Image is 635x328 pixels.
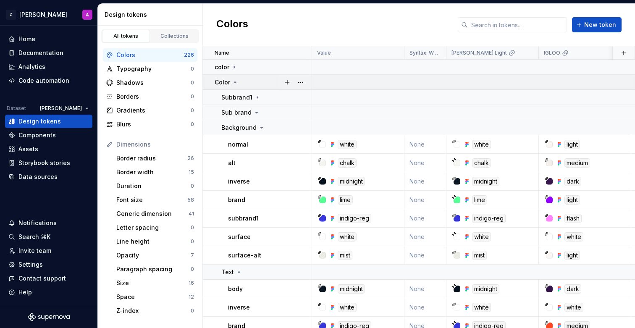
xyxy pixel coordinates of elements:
p: Name [215,50,229,56]
p: Color [215,78,230,87]
div: Code automation [18,76,69,85]
div: 16 [189,280,194,286]
div: white [338,232,357,241]
div: light [564,195,580,205]
p: alt [228,159,236,167]
a: Borders0 [103,90,197,103]
p: [PERSON_NAME] Light [451,50,507,56]
div: white [338,140,357,149]
div: white [338,303,357,312]
a: Duration0 [113,179,197,193]
p: Value [317,50,331,56]
div: Border width [116,168,189,176]
div: light [564,251,580,260]
div: indigo-reg [338,214,371,223]
a: Blurs0 [103,118,197,131]
div: Gradients [116,106,191,115]
a: Code automation [5,74,92,87]
div: 0 [191,307,194,314]
div: Components [18,131,56,139]
p: normal [228,140,248,149]
div: Analytics [18,63,45,71]
div: 0 [191,93,194,100]
div: Design tokens [105,10,199,19]
svg: Supernova Logo [28,313,70,321]
td: None [404,191,446,209]
div: white [472,303,491,312]
td: None [404,172,446,191]
p: Sub brand [221,108,252,117]
a: Storybook stories [5,156,92,170]
a: Typography0 [103,62,197,76]
a: Shadows0 [103,76,197,89]
a: Gradients0 [103,104,197,117]
div: Dimensions [116,140,194,149]
div: medium [564,158,590,168]
div: 226 [184,52,194,58]
div: dark [564,284,581,294]
div: 0 [191,66,194,72]
div: Size [116,279,189,287]
a: Border radius26 [113,152,197,165]
div: Border radius [116,154,187,163]
div: 0 [191,121,194,128]
div: Duration [116,182,191,190]
span: New token [584,21,616,29]
div: Invite team [18,247,51,255]
div: Paragraph spacing [116,265,191,273]
a: Invite team [5,244,92,257]
button: Z[PERSON_NAME]A [2,5,96,24]
div: A [86,11,89,18]
a: Design tokens [5,115,92,128]
div: All tokens [105,33,147,39]
div: Assets [18,145,38,153]
div: Colors [116,51,184,59]
a: Size16 [113,276,197,290]
p: Background [221,123,257,132]
div: Typography [116,65,191,73]
a: Z-index0 [113,304,197,318]
a: Opacity7 [113,249,197,262]
button: Help [5,286,92,299]
p: subbrand1 [228,214,259,223]
td: None [404,154,446,172]
div: 26 [187,155,194,162]
p: color [215,63,229,71]
div: white [472,232,491,241]
p: IGLOO [544,50,560,56]
a: Letter spacing0 [113,221,197,234]
div: 0 [191,238,194,245]
div: Generic dimension [116,210,189,218]
a: Documentation [5,46,92,60]
a: Home [5,32,92,46]
td: None [404,135,446,154]
div: midnight [338,177,365,186]
a: Border width15 [113,165,197,179]
a: Settings [5,258,92,271]
div: white [564,303,583,312]
a: Space12 [113,290,197,304]
div: Contact support [18,274,66,283]
input: Search in tokens... [468,17,567,32]
a: Assets [5,142,92,156]
td: None [404,228,446,246]
div: lime [472,195,487,205]
div: 0 [191,79,194,86]
span: [PERSON_NAME] [40,105,82,112]
div: Data sources [18,173,58,181]
div: lime [338,195,353,205]
a: Line height0 [113,235,197,248]
div: Opacity [116,251,191,260]
div: mist [472,251,487,260]
a: Paragraph spacing0 [113,262,197,276]
a: Components [5,129,92,142]
div: Font size [116,196,187,204]
div: Documentation [18,49,63,57]
p: Subbrand1 [221,93,252,102]
div: dark [564,177,581,186]
div: midnight [338,284,365,294]
div: Storybook stories [18,159,70,167]
div: Dataset [7,105,26,112]
a: Analytics [5,60,92,73]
